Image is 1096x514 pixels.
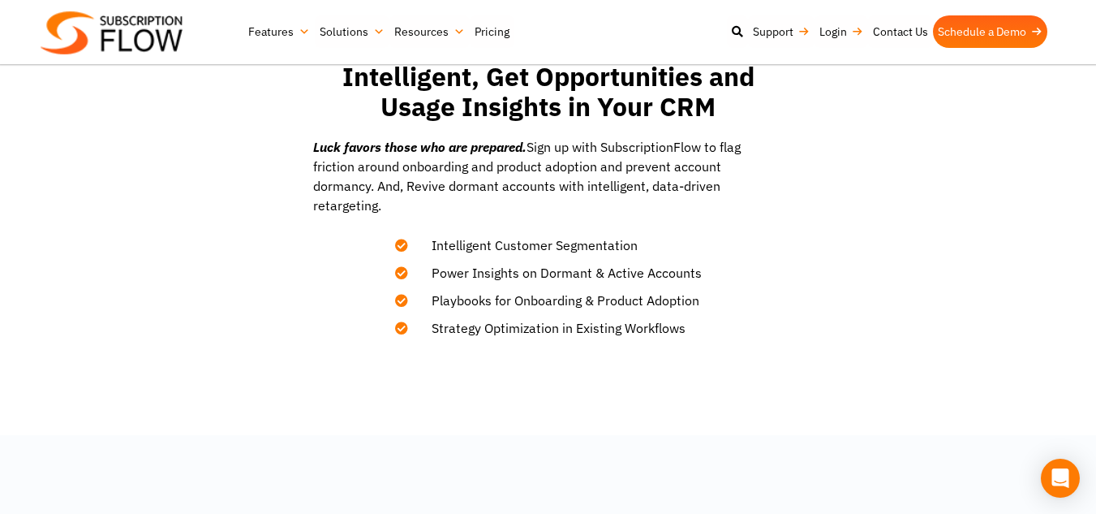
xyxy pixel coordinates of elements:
span: Intelligent Customer Segmentation [411,235,638,255]
a: Contact Us [868,15,933,48]
a: Login [814,15,868,48]
a: Support [748,15,814,48]
span: Strategy Optimization in Existing Workflows [411,318,686,338]
a: Features [243,15,315,48]
em: Luck favors those who are prepared. [313,139,527,155]
h2: Keep your Customer Vigilance Intelligent, Get Opportunities and Usage Insights in Your CRM [313,32,784,121]
span: Playbooks for Onboarding & Product Adoption [411,291,699,310]
a: Resources [389,15,470,48]
p: Sign up with SubscriptionFlow to flag friction around onboarding and product adoption and prevent... [313,137,784,215]
img: Subscriptionflow [41,11,183,54]
a: Solutions [315,15,389,48]
a: Pricing [470,15,514,48]
span: Power Insights on Dormant & Active Accounts [411,263,702,283]
a: Schedule a Demo [933,15,1047,48]
div: Open Intercom Messenger [1041,459,1080,498]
